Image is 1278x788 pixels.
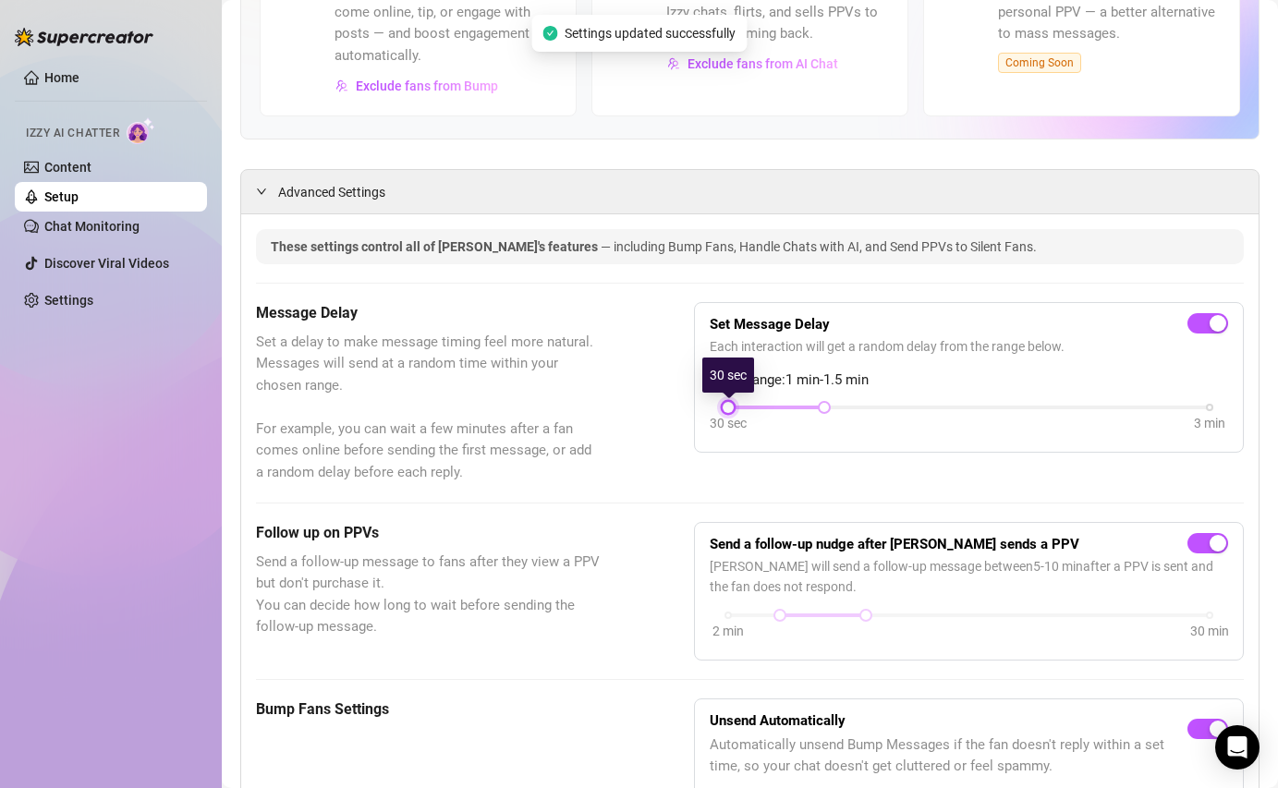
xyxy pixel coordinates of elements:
[44,189,79,204] a: Setup
[256,181,278,201] div: expanded
[256,186,267,197] span: expanded
[256,552,602,638] span: Send a follow-up message to fans after they view a PPV but don't purchase it. You can decide how ...
[44,293,93,308] a: Settings
[666,49,839,79] button: Exclude fans from AI Chat
[256,302,602,324] h5: Message Delay
[335,79,348,92] img: svg%3e
[712,621,744,641] div: 2 min
[542,26,557,41] span: check-circle
[710,413,747,433] div: 30 sec
[44,256,169,271] a: Discover Viral Videos
[710,712,846,729] strong: Unsend Automatically
[710,734,1187,778] span: Automatically unsend Bump Messages if the fan doesn't reply within a set time, so your chat doesn...
[710,536,1079,552] strong: Send a follow-up nudge after [PERSON_NAME] sends a PPV
[998,53,1081,73] span: Coming Soon
[356,79,498,93] span: Exclude fans from Bump
[710,316,830,333] strong: Set Message Delay
[15,28,153,46] img: logo-BBDzfeDw.svg
[335,71,499,101] button: Exclude fans from Bump
[256,698,602,721] h5: Bump Fans Settings
[44,219,140,234] a: Chat Monitoring
[278,182,385,202] span: Advanced Settings
[1194,413,1225,433] div: 3 min
[44,160,91,175] a: Content
[565,23,736,43] span: Settings updated successfully
[127,117,155,144] img: AI Chatter
[1215,725,1260,770] div: Open Intercom Messenger
[601,239,1037,254] span: — including Bump Fans, Handle Chats with AI, and Send PPVs to Silent Fans.
[667,57,680,70] img: svg%3e
[26,125,119,142] span: Izzy AI Chatter
[702,358,754,393] div: 30 sec
[44,70,79,85] a: Home
[710,370,1228,392] span: Delay range: 1 min - 1.5 min
[1190,621,1229,641] div: 30 min
[710,556,1228,597] span: [PERSON_NAME] will send a follow-up message between 5 - 10 min after a PPV is sent and the fan do...
[271,239,601,254] span: These settings control all of [PERSON_NAME]'s features
[256,332,602,484] span: Set a delay to make message timing feel more natural. Messages will send at a random time within ...
[710,336,1228,357] span: Each interaction will get a random delay from the range below.
[688,56,838,71] span: Exclude fans from AI Chat
[256,522,602,544] h5: Follow up on PPVs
